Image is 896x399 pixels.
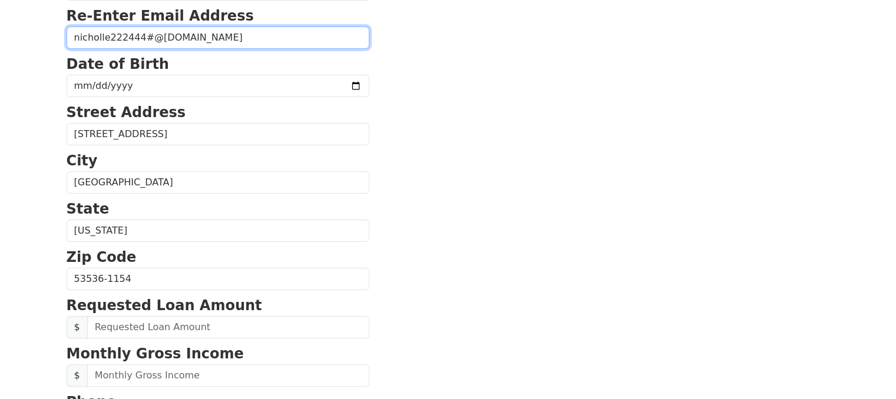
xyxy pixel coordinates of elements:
[67,297,262,314] strong: Requested Loan Amount
[67,26,369,49] input: Re-Enter Email Address
[87,316,369,338] input: Requested Loan Amount
[87,364,369,387] input: Monthly Gross Income
[67,201,110,217] strong: State
[67,123,369,145] input: Street Address
[67,104,186,121] strong: Street Address
[67,171,369,194] input: City
[67,56,169,72] strong: Date of Birth
[67,268,369,290] input: Zip Code
[67,152,98,169] strong: City
[67,343,369,364] p: Monthly Gross Income
[67,364,88,387] span: $
[67,8,254,24] strong: Re-Enter Email Address
[67,249,137,265] strong: Zip Code
[67,316,88,338] span: $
